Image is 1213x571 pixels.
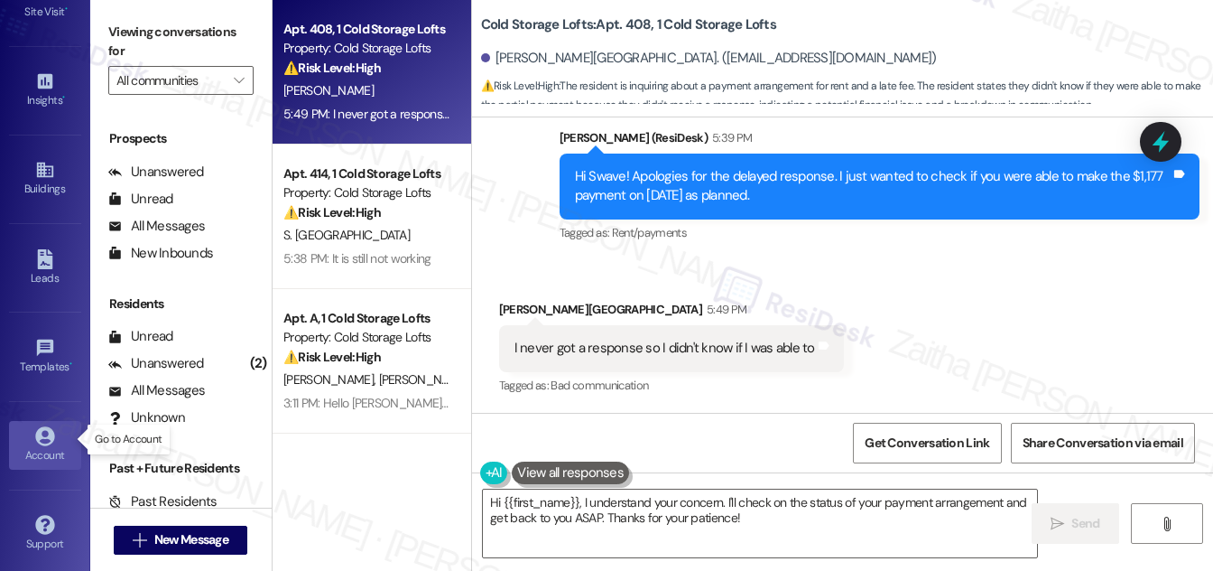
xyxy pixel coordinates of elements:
i:  [1051,517,1064,531]
a: Insights • [9,66,81,115]
i:  [133,533,146,548]
div: 5:39 PM [708,128,752,147]
a: Account [9,421,81,470]
a: Templates • [9,332,81,381]
div: Apt. 408, 1 Cold Storage Lofts [283,20,450,39]
div: Unknown [108,408,185,427]
label: Viewing conversations for [108,18,254,66]
strong: ⚠️ Risk Level: High [283,60,381,76]
div: Apt. A, 1 Cold Storage Lofts [283,309,450,328]
textarea: Hi {{first_name}}, I understand your concern. I'll check on the status of your payment arrangemen... [483,490,1037,557]
span: : The resident is inquiring about a payment arrangement for rent and a late fee. The resident sta... [481,77,1213,116]
span: • [65,3,68,15]
span: • [69,358,72,370]
span: [PERSON_NAME] [378,371,468,388]
button: New Message [114,526,247,555]
div: Unanswered [108,163,204,182]
div: Property: Cold Storage Lofts [283,328,450,347]
div: [PERSON_NAME] (ResiDesk) [560,128,1199,154]
div: 5:38 PM: It is still not working [283,250,431,267]
div: 5:49 PM [702,300,746,319]
button: Send [1032,503,1119,544]
div: Hi Swave! Apologies for the delayed response. I just wanted to check if you were able to make the... [575,167,1171,206]
div: All Messages [108,381,205,400]
span: New Message [154,530,228,549]
span: Bad communication [551,378,648,393]
span: Get Conversation Link [865,434,989,453]
b: Cold Storage Lofts: Apt. 408, 1 Cold Storage Lofts [481,15,776,34]
div: Tagged as: [499,372,844,398]
div: [PERSON_NAME][GEOGRAPHIC_DATA] [499,300,844,325]
span: S. [GEOGRAPHIC_DATA] [283,227,410,243]
div: (2) [245,350,272,378]
div: Tagged as: [560,220,1199,246]
div: Property: Cold Storage Lofts [283,39,450,58]
button: Share Conversation via email [1011,423,1195,463]
a: Buildings [9,154,81,203]
div: Past + Future Residents [90,459,272,478]
span: • [62,91,65,104]
span: [PERSON_NAME] [283,82,374,98]
p: Go to Account [95,432,162,447]
div: Prospects [90,129,272,148]
i:  [1160,517,1173,531]
div: Apt. 414, 1 Cold Storage Lofts [283,164,450,183]
div: I never got a response so I didn't know if I was able to [514,339,815,358]
div: Residents [90,295,272,314]
i:  [234,73,244,88]
strong: ⚠️ Risk Level: High [283,204,381,220]
div: 5:49 PM: I never got a response so I didn't know if I was able to [283,106,609,122]
strong: ⚠️ Risk Level: High [481,79,559,93]
span: [PERSON_NAME] [283,371,379,388]
input: All communities [116,66,225,95]
span: Send [1071,514,1099,533]
a: Support [9,510,81,558]
a: Leads [9,244,81,293]
div: Unread [108,190,173,209]
div: New Inbounds [108,244,213,263]
div: Property: Cold Storage Lofts [283,183,450,202]
div: Unanswered [108,354,204,373]
div: Unread [108,327,173,346]
button: Get Conversation Link [853,423,1001,463]
div: [PERSON_NAME][GEOGRAPHIC_DATA]. ([EMAIL_ADDRESS][DOMAIN_NAME]) [481,49,937,68]
strong: ⚠️ Risk Level: High [283,349,381,365]
span: Share Conversation via email [1023,434,1183,453]
div: All Messages [108,217,205,236]
div: Past Residents [108,492,218,511]
span: Rent/payments [612,225,688,240]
